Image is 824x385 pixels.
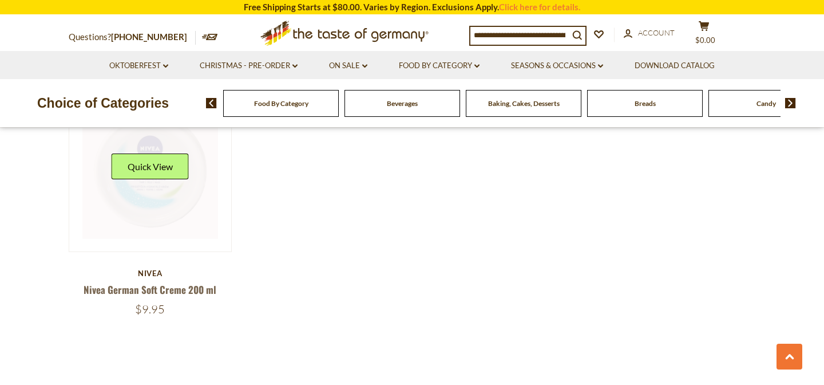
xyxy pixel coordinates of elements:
span: $0.00 [695,36,715,45]
a: Nivea German Soft Creme 200 ml [84,282,216,297]
a: Food By Category [254,99,308,108]
button: Quick View [112,154,189,179]
span: $9.95 [135,302,165,316]
img: Nivea [69,89,231,252]
a: Beverages [387,99,418,108]
a: Baking, Cakes, Desserts [488,99,560,108]
button: $0.00 [687,21,721,49]
span: Account [638,28,675,37]
a: [PHONE_NUMBER] [111,32,187,42]
img: next arrow [785,98,796,108]
a: Seasons & Occasions [511,60,603,72]
a: Breads [635,99,656,108]
a: Food By Category [399,60,480,72]
a: On Sale [329,60,367,72]
p: Questions? [69,30,196,45]
div: Nivea [69,269,232,278]
a: Christmas - PRE-ORDER [200,60,298,72]
a: Click here for details. [499,2,580,12]
img: previous arrow [206,98,217,108]
a: Download Catalog [635,60,715,72]
a: Oktoberfest [109,60,168,72]
a: Account [624,27,675,40]
a: Candy [756,99,776,108]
